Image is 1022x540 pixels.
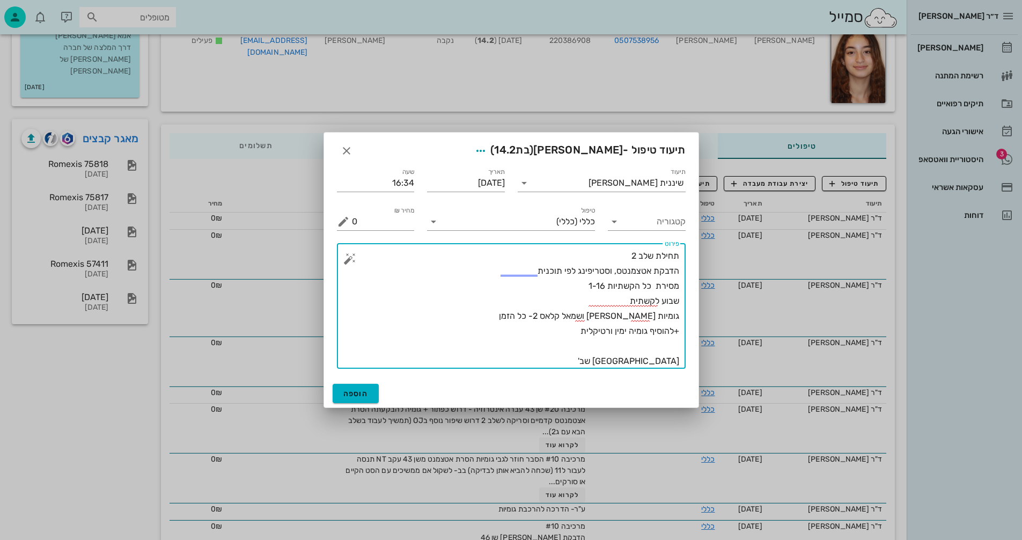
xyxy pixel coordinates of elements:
[394,207,415,215] label: מחיר ₪
[402,168,415,176] label: שעה
[494,143,516,156] span: 14.2
[337,215,350,228] button: מחיר ₪ appended action
[665,240,679,248] label: פירוט
[488,168,505,176] label: תאריך
[343,389,369,398] span: הוספה
[556,217,577,227] span: (כללי)
[490,143,533,156] span: (בת )
[333,384,379,403] button: הוספה
[671,168,686,176] label: תיעוד
[533,143,623,156] span: [PERSON_NAME]
[579,217,595,227] span: כללי
[589,178,683,188] div: שיננית [PERSON_NAME]
[471,141,686,160] span: תיעוד טיפול -
[518,174,686,192] div: תיעודשיננית [PERSON_NAME]
[581,207,595,215] label: טיפול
